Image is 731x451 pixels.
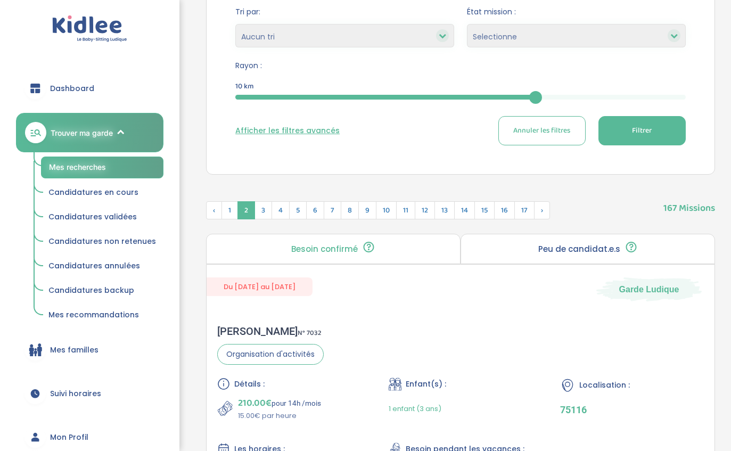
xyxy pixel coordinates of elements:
[406,379,446,390] span: Enfant(s) :
[50,84,94,95] span: Dashboard
[498,117,586,146] button: Annuler les filtres
[238,396,321,411] p: pour 14h /mois
[396,202,415,220] span: 11
[389,404,441,414] span: 1 enfant (3 ans)
[632,126,652,137] span: Filtrer
[289,202,307,220] span: 5
[48,236,156,247] span: Candidatures non retenues
[254,202,272,220] span: 3
[51,128,113,139] span: Trouver ma garde
[49,163,106,172] span: Mes recherches
[579,380,630,391] span: Localisation :
[306,202,324,220] span: 6
[235,126,340,137] button: Afficher les filtres avancés
[41,183,163,203] a: Candidatures en cours
[16,70,163,108] a: Dashboard
[16,113,163,153] a: Trouver ma garde
[41,306,163,326] a: Mes recommandations
[237,202,255,220] span: 2
[41,281,163,301] a: Candidatures backup
[221,202,238,220] span: 1
[513,126,570,137] span: Annuler les filtres
[48,310,139,321] span: Mes recommandations
[41,232,163,252] a: Candidatures non retenues
[238,411,321,422] p: 15.00€ par heure
[324,202,341,220] span: 7
[663,191,715,216] span: 167 Missions
[341,202,359,220] span: 8
[272,202,290,220] span: 4
[41,257,163,277] a: Candidatures annulées
[560,405,704,416] p: 75116
[217,325,324,338] div: [PERSON_NAME]
[41,208,163,228] a: Candidatures validées
[217,345,324,365] span: Organisation d'activités
[467,7,686,18] span: État mission :
[494,202,515,220] span: 16
[619,284,679,296] span: Garde Ludique
[235,61,686,72] span: Rayon :
[50,345,98,356] span: Mes familles
[291,245,358,254] p: Besoin confirmé
[16,375,163,413] a: Suivi horaires
[235,81,254,93] span: 10 km
[41,157,163,179] a: Mes recherches
[48,187,138,198] span: Candidatures en cours
[48,261,140,272] span: Candidatures annulées
[415,202,435,220] span: 12
[206,202,222,220] span: ‹
[235,7,454,18] span: Tri par:
[16,331,163,370] a: Mes familles
[538,245,620,254] p: Peu de candidat.e.s
[434,202,455,220] span: 13
[598,117,686,146] button: Filtrer
[474,202,495,220] span: 15
[298,328,322,339] span: N° 7032
[376,202,397,220] span: 10
[50,389,101,400] span: Suivi horaires
[358,202,376,220] span: 9
[238,396,272,411] span: 210.00€
[534,202,550,220] span: Suivant »
[50,432,88,444] span: Mon Profil
[234,379,265,390] span: Détails :
[52,16,127,43] img: logo.svg
[454,202,475,220] span: 14
[48,285,134,296] span: Candidatures backup
[48,212,137,223] span: Candidatures validées
[514,202,535,220] span: 17
[207,278,313,297] span: Du [DATE] au [DATE]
